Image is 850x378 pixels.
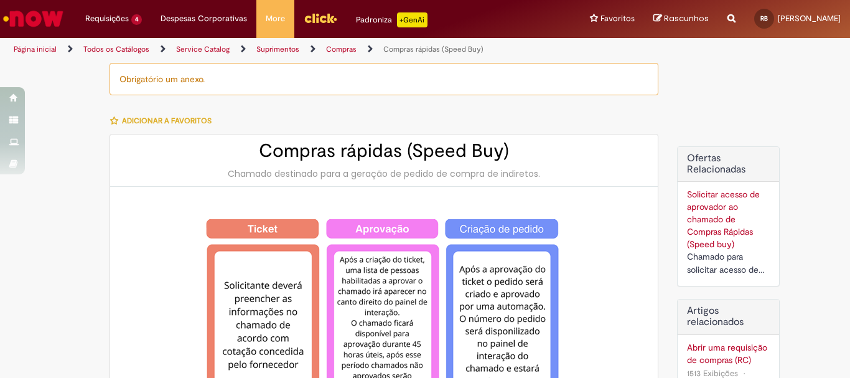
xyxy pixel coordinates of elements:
h2: Compras rápidas (Speed Buy) [123,141,645,161]
span: Favoritos [600,12,635,25]
h3: Artigos relacionados [687,306,770,328]
a: Rascunhos [653,13,709,25]
span: Rascunhos [664,12,709,24]
a: Compras rápidas (Speed Buy) [383,44,483,54]
a: Service Catalog [176,44,230,54]
ul: Trilhas de página [9,38,558,61]
img: click_logo_yellow_360x200.png [304,9,337,27]
span: Despesas Corporativas [161,12,247,25]
span: More [266,12,285,25]
a: Todos os Catálogos [83,44,149,54]
span: [PERSON_NAME] [778,13,841,24]
img: ServiceNow [1,6,65,31]
p: +GenAi [397,12,427,27]
span: 4 [131,14,142,25]
div: Obrigatório um anexo. [110,63,658,95]
span: Adicionar a Favoritos [122,116,212,126]
span: RB [760,14,768,22]
a: Suprimentos [256,44,299,54]
div: Chamado destinado para a geração de pedido de compra de indiretos. [123,168,645,180]
a: Página inicial [14,44,57,54]
span: Requisições [85,12,129,25]
div: Chamado para solicitar acesso de aprovador ao ticket de Speed buy [687,250,770,276]
div: Ofertas Relacionadas [677,146,780,286]
a: Solicitar acesso de aprovador ao chamado de Compras Rápidas (Speed buy) [687,189,760,250]
a: Abrir uma requisição de compras (RC) [687,341,770,366]
div: Padroniza [356,12,427,27]
a: Compras [326,44,357,54]
h2: Ofertas Relacionadas [687,153,770,175]
button: Adicionar a Favoritos [110,108,218,134]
